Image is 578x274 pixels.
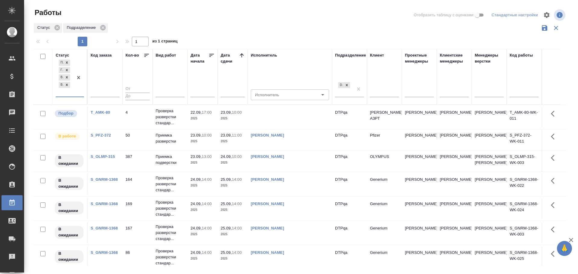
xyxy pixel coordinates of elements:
a: S_GNRM-1368 [91,202,118,206]
td: S_GNRM-1368-WK-022 [507,174,542,195]
p: [PERSON_NAME] [475,250,504,256]
span: Отобразить таблицу с оценками [414,12,474,18]
td: S_GNRM-1368-WK-003 [507,222,542,243]
p: 2025 [221,207,245,213]
button: Сохранить фильтры [539,22,550,34]
div: Клиент [370,52,384,58]
div: Готов к работе [59,67,64,73]
p: 2025 [221,138,245,144]
td: 164 [123,174,153,195]
a: [PERSON_NAME] [251,202,284,206]
div: Менеджеры верстки [475,52,504,64]
td: [PERSON_NAME] [437,198,472,219]
td: [PERSON_NAME] [402,247,437,268]
p: 2025 [221,160,245,166]
p: В ожидании [58,251,80,263]
div: В ожидании [59,82,64,88]
div: Кол-во [126,52,139,58]
div: Дата начала [191,52,209,64]
p: Проверка разверстки стандар... [156,108,185,126]
p: Pfizer [370,132,399,138]
p: В ожидании [58,177,80,189]
p: 10:00 [232,154,242,159]
p: Проверка разверстки стандар... [156,199,185,217]
p: 25.09, [221,250,232,255]
a: [PERSON_NAME] [251,226,284,230]
div: Подбор, Готов к работе, В работе, В ожидании [58,59,71,66]
p: В ожидании [58,155,80,167]
a: S_PFZ-372 [91,133,111,137]
p: В ожидании [58,226,80,238]
div: Подбор [59,60,64,66]
div: Исполнитель назначен, приступать к работе пока рано [54,201,84,215]
p: 2025 [221,231,245,237]
button: Сбросить фильтры [550,22,562,34]
p: [PERSON_NAME], [PERSON_NAME] [475,154,504,166]
p: 17:00 [202,110,212,115]
p: 2025 [221,183,245,189]
div: DTPqa [338,82,343,88]
p: 2025 [191,115,215,122]
span: Посмотреть информацию [554,9,567,21]
td: 169 [123,198,153,219]
button: Open [319,91,327,99]
p: 2025 [191,138,215,144]
td: 86 [123,247,153,268]
button: 🙏 [557,241,572,256]
td: [PERSON_NAME] [437,222,472,243]
p: Проверка разверстки стандар... [156,224,185,242]
div: Проектные менеджеры [405,52,434,64]
div: Исполнитель выполняет работу [54,132,84,140]
div: Исполнитель назначен, приступать к работе пока рано [54,250,84,264]
a: S_OLMP-315 [91,154,115,159]
p: [PERSON_NAME] [475,225,504,231]
p: [PERSON_NAME] [475,109,504,115]
td: S_PFZ-372-WK-011 [507,129,542,150]
td: DTPqa [332,151,367,172]
td: [PERSON_NAME] [437,129,472,150]
button: Здесь прячутся важные кнопки [547,151,562,165]
td: DTPqa [332,198,367,219]
p: 23.09, [191,154,202,159]
p: 24.09, [191,202,202,206]
div: Подбор, Готов к работе, В работе, В ожидании [58,66,71,74]
div: Исполнитель назначен, приступать к работе пока рано [54,225,84,239]
div: Можно подбирать исполнителей [54,109,84,118]
td: DTPqa [332,247,367,268]
p: 14:00 [202,202,212,206]
div: Исполнитель назначен, приступать к работе пока рано [54,177,84,191]
p: 14:00 [202,250,212,255]
td: DTPqa [332,106,367,128]
td: [PERSON_NAME] [402,129,437,150]
p: 25.09, [221,226,232,230]
p: 2025 [191,207,215,213]
span: Настроить таблицу [539,8,554,22]
p: [PERSON_NAME] [475,201,504,207]
p: 24.09, [191,250,202,255]
button: Здесь прячутся важные кнопки [547,222,562,237]
p: 2025 [191,160,215,166]
p: 14:00 [202,177,212,182]
p: В работе [58,133,76,139]
p: Проверка разверстки стандар... [156,248,185,266]
p: 10:00 [202,133,212,137]
div: Подбор, Готов к работе, В работе, В ожидании [58,74,71,81]
a: S_GNRM-1368 [91,177,118,182]
input: До [126,93,150,100]
p: 13:00 [202,154,212,159]
td: 50 [123,129,153,150]
p: 14:00 [232,250,242,255]
p: [PERSON_NAME]/АЗРТ [370,109,399,122]
p: 11:00 [232,133,242,137]
p: 2025 [191,183,215,189]
td: [PERSON_NAME] [402,151,437,172]
div: Код работы [510,52,533,58]
div: Код заказа [91,52,112,58]
td: [PERSON_NAME] [402,222,437,243]
a: T_AMK-80 [91,110,110,115]
p: 14:00 [232,226,242,230]
p: 2025 [221,115,245,122]
td: [PERSON_NAME] [437,106,472,128]
td: [PERSON_NAME] [437,151,472,172]
td: [PERSON_NAME] [402,198,437,219]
